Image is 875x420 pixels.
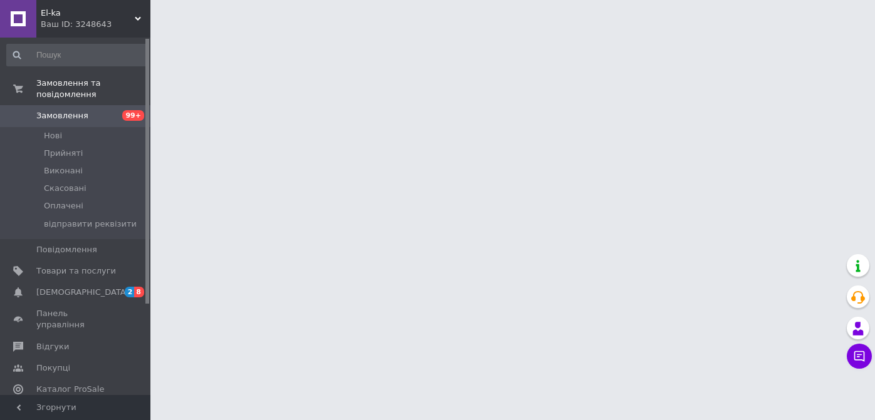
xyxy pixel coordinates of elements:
[134,287,144,297] span: 8
[122,110,144,121] span: 99+
[36,362,70,374] span: Покупці
[44,148,83,159] span: Прийняті
[36,384,104,395] span: Каталог ProSale
[44,130,62,141] span: Нові
[44,183,86,194] span: Скасовані
[6,44,148,66] input: Пошук
[41,8,135,19] span: El-ka
[36,308,116,330] span: Панель управління
[44,165,83,177] span: Виконані
[36,287,129,298] span: [DEMOGRAPHIC_DATA]
[36,110,88,121] span: Замовлення
[44,218,137,230] span: відправити реквізити
[36,265,116,277] span: Товари та послуги
[44,200,83,212] span: Оплачені
[125,287,135,297] span: 2
[36,341,69,352] span: Відгуки
[847,344,872,369] button: Чат з покупцем
[36,78,150,100] span: Замовлення та повідомлення
[41,19,150,30] div: Ваш ID: 3248643
[36,244,97,255] span: Повідомлення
